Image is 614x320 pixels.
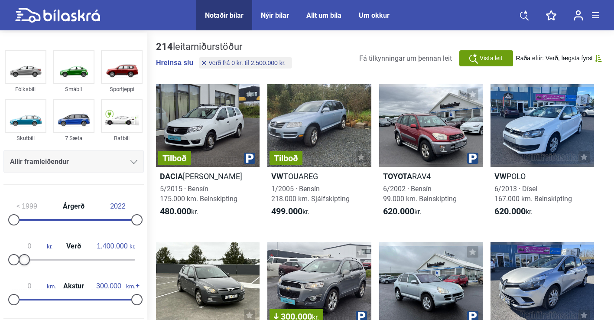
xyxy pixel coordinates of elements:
h2: RAV4 [379,171,483,181]
div: Rafbíll [101,133,143,143]
span: kr. [95,242,135,250]
button: Raða eftir: Verð, lægsta fyrst [516,55,602,62]
span: 6/2013 · Dísel 167.000 km. Beinskipting [494,185,572,203]
a: Allt um bíla [306,11,341,20]
h2: TOUAREG [267,171,371,181]
b: Dacia [160,172,183,181]
a: TilboðVWTOUAREG1/2005 · Bensín218.000 km. Sjálfskipting499.000kr. [267,84,371,225]
b: VW [271,172,283,181]
h2: [PERSON_NAME] [156,171,260,181]
b: 499.000 [271,206,302,216]
a: Nýir bílar [261,11,289,20]
a: TilboðDacia[PERSON_NAME]5/2015 · Bensín175.000 km. Beinskipting480.000kr. [156,84,260,225]
span: Verð frá 0 kr. til 2.500.000 kr. [208,60,286,66]
a: ToyotaRAV46/2002 · Bensín99.000 km. Beinskipting620.000kr. [379,84,483,225]
b: Toyota [383,172,412,181]
span: Tilboð [162,154,187,163]
a: VWPOLO6/2013 · Dísel167.000 km. Beinskipting620.000kr. [491,84,594,225]
span: kr. [12,242,52,250]
div: Fólksbíll [5,84,46,94]
span: kr. [271,206,309,217]
a: Notaðir bílar [205,11,244,20]
b: 214 [156,41,173,52]
span: 6/2002 · Bensín 99.000 km. Beinskipting [383,185,457,203]
button: Verð frá 0 kr. til 2.500.000 kr. [199,57,292,69]
span: 1/2005 · Bensín 218.000 km. Sjálfskipting [271,185,350,203]
span: kr. [160,206,198,217]
a: Um okkur [359,11,390,20]
button: Hreinsa síu [156,59,193,67]
b: 480.000 [160,206,191,216]
img: parking.png [467,153,478,164]
span: kr. [494,206,533,217]
img: user-login.svg [574,10,583,21]
span: Akstur [61,283,86,290]
span: 5/2015 · Bensín 175.000 km. Beinskipting [160,185,237,203]
div: Skutbíll [5,133,46,143]
span: Vista leit [480,54,503,63]
span: Fá tilkynningar um þennan leit [359,54,452,62]
div: Smábíl [53,84,94,94]
span: Tilboð [274,154,298,163]
div: Sportjeppi [101,84,143,94]
div: leitarniðurstöður [156,41,294,52]
span: km. [12,282,56,290]
span: Allir framleiðendur [10,156,69,168]
img: parking.png [244,153,255,164]
span: Verð [64,243,83,250]
span: km. [91,282,135,290]
h2: POLO [491,171,594,181]
span: Raða eftir: Verð, lægsta fyrst [516,55,593,62]
b: 620.000 [383,206,414,216]
span: Árgerð [61,203,87,210]
b: VW [494,172,507,181]
span: kr. [383,206,421,217]
div: 7 Sæta [53,133,94,143]
b: 620.000 [494,206,526,216]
